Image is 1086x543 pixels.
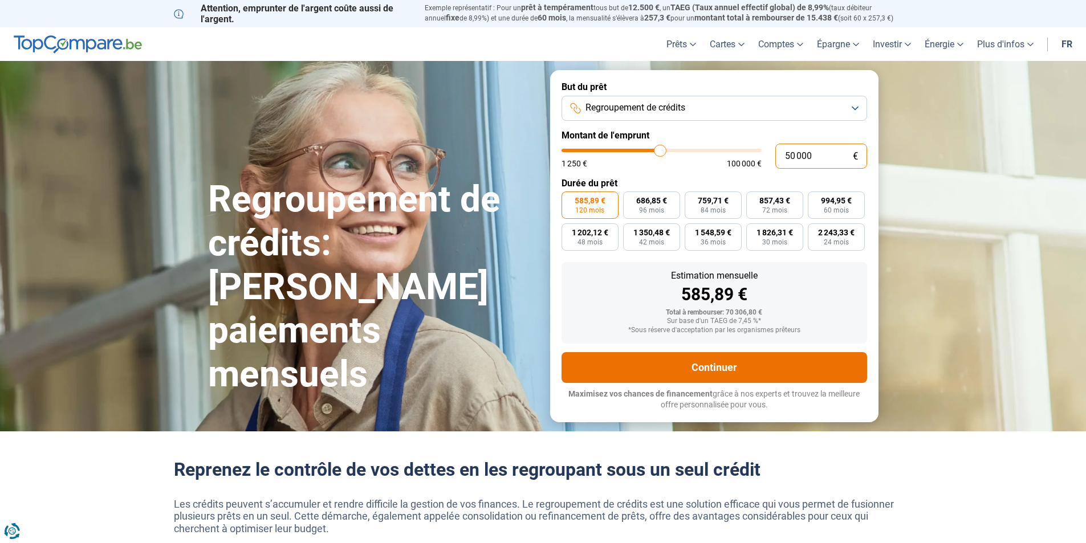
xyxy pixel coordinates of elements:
[577,239,603,246] span: 48 mois
[521,3,593,12] span: prêt à tempérament
[562,81,867,92] label: But du prêt
[571,271,858,280] div: Estimation mensuelle
[568,389,713,398] span: Maximisez vos chances de financement
[628,3,660,12] span: 12.500 €
[571,317,858,325] div: Sur base d'un TAEG de 7,45 %*
[818,228,855,236] span: 2 243,33 €
[14,35,142,54] img: TopCompare
[756,228,793,236] span: 1 826,31 €
[727,160,762,168] span: 100 000 €
[562,178,867,189] label: Durée du prêt
[866,27,918,61] a: Investir
[670,3,829,12] span: TAEG (Taux annuel effectif global) de 8,99%
[639,207,664,214] span: 96 mois
[762,239,787,246] span: 30 mois
[633,228,670,236] span: 1 350,48 €
[694,13,838,22] span: montant total à rembourser de 15.438 €
[698,197,729,205] span: 759,71 €
[571,286,858,303] div: 585,89 €
[562,130,867,141] label: Montant de l'emprunt
[824,207,849,214] span: 60 mois
[571,326,858,334] div: *Sous réserve d'acceptation par les organismes prêteurs
[425,3,913,23] p: Exemple représentatif : Pour un tous but de , un (taux débiteur annuel de 8,99%) et une durée de ...
[853,152,858,161] span: €
[636,197,667,205] span: 686,85 €
[575,207,604,214] span: 120 mois
[703,27,751,61] a: Cartes
[575,197,605,205] span: 585,89 €
[762,207,787,214] span: 72 mois
[562,352,867,383] button: Continuer
[660,27,703,61] a: Prêts
[759,197,790,205] span: 857,43 €
[446,13,459,22] span: fixe
[562,96,867,121] button: Regroupement de crédits
[562,389,867,411] p: grâce à nos experts et trouvez la meilleure offre personnalisée pour vous.
[572,228,608,236] span: 1 202,12 €
[821,197,852,205] span: 994,95 €
[1055,27,1079,61] a: fr
[695,228,731,236] span: 1 548,59 €
[918,27,970,61] a: Énergie
[644,13,670,22] span: 257,3 €
[970,27,1040,61] a: Plus d'infos
[810,27,866,61] a: Épargne
[639,239,664,246] span: 42 mois
[824,239,849,246] span: 24 mois
[174,3,411,25] p: Attention, emprunter de l'argent coûte aussi de l'argent.
[585,101,685,114] span: Regroupement de crédits
[538,13,566,22] span: 60 mois
[701,239,726,246] span: 36 mois
[701,207,726,214] span: 84 mois
[562,160,587,168] span: 1 250 €
[571,309,858,317] div: Total à rembourser: 70 306,80 €
[174,498,913,535] p: Les crédits peuvent s’accumuler et rendre difficile la gestion de vos finances. Le regroupement d...
[208,178,536,397] h1: Regroupement de crédits: [PERSON_NAME] paiements mensuels
[174,459,913,480] h2: Reprenez le contrôle de vos dettes en les regroupant sous un seul crédit
[751,27,810,61] a: Comptes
